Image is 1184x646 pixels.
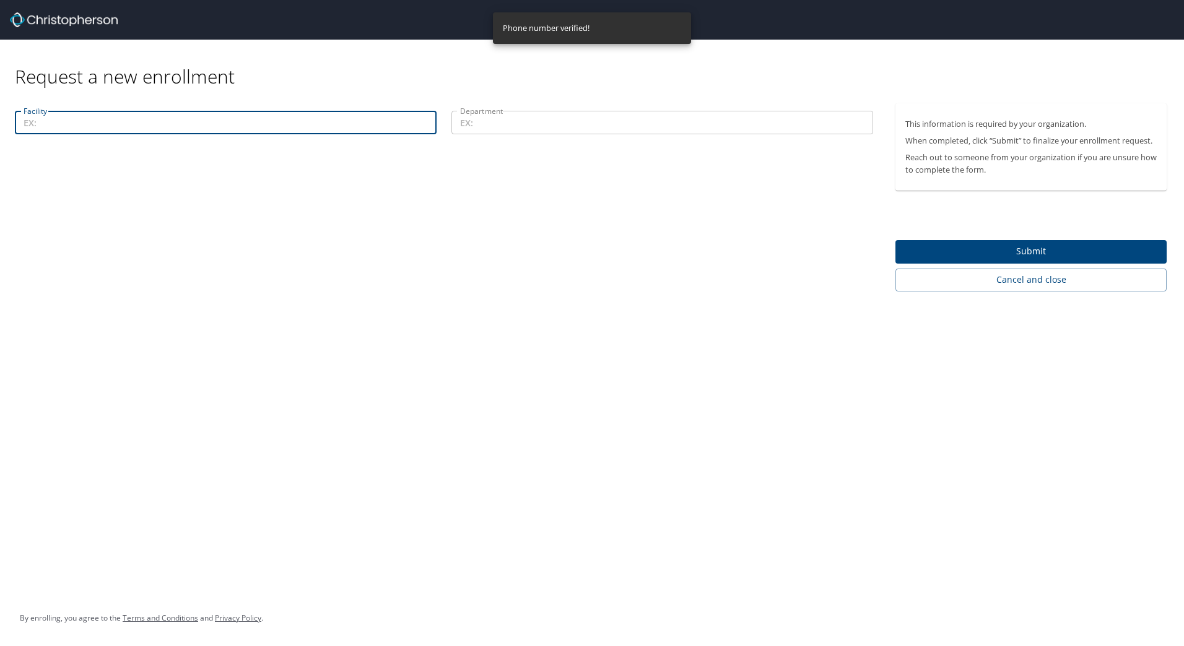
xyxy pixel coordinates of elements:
p: When completed, click “Submit” to finalize your enrollment request. [905,135,1157,147]
span: Cancel and close [905,272,1157,288]
input: EX: [15,111,437,134]
span: Submit [905,244,1157,259]
button: Cancel and close [895,269,1167,291]
button: Submit [895,240,1167,264]
div: Request a new enrollment [15,40,1177,88]
input: EX: [451,111,873,134]
div: By enrolling, you agree to the and . [20,603,263,634]
a: Terms and Conditions [123,613,198,623]
a: Privacy Policy [215,613,261,623]
img: cbt logo [10,12,118,27]
p: This information is required by your organization. [905,118,1157,130]
p: Reach out to someone from your organization if you are unsure how to complete the form. [905,152,1157,175]
div: Phone number verified! [503,16,590,40]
